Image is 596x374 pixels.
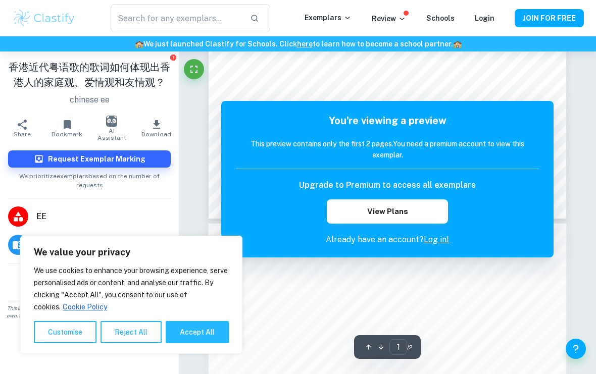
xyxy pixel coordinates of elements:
[8,150,171,168] button: Request Exemplar Marking
[453,40,462,48] span: 🏫
[45,114,90,142] button: Bookmark
[515,9,584,27] button: JOIN FOR FREE
[34,321,96,343] button: Customise
[134,114,179,142] button: Download
[111,4,242,32] input: Search for any exemplars...
[166,321,229,343] button: Accept All
[101,321,162,343] button: Reject All
[184,59,204,79] button: Fullscreen
[106,116,117,127] img: AI Assistant
[89,114,134,142] button: AI Assistant
[327,199,448,224] button: View Plans
[52,131,82,138] span: Bookmark
[475,14,494,22] a: Login
[297,40,313,48] a: here
[8,94,171,106] p: chinese ee
[236,113,538,128] h5: You're viewing a preview
[8,168,171,190] span: We prioritize exemplars based on the number of requests
[48,153,145,165] h6: Request Exemplar Marking
[236,138,538,161] h6: This preview contains only the first 2 pages. You need a premium account to view this exemplar.
[95,127,128,141] span: AI Assistant
[12,8,76,28] img: Clastify logo
[62,302,108,311] a: Cookie Policy
[14,131,31,138] span: Share
[36,210,171,223] span: EE
[135,40,143,48] span: 🏫
[299,179,476,191] h6: Upgrade to Premium to access all exemplars
[20,236,242,354] div: We value your privacy
[34,264,229,313] p: We use cookies to enhance your browsing experience, serve personalised ads or content, and analys...
[2,38,594,49] h6: We just launched Clastify for Schools. Click to learn how to become a school partner.
[8,60,171,90] h1: 香港近代粤语歌的歌词如何体现出香港人的家庭观、爱情观和友情观？
[372,13,406,24] p: Review
[34,246,229,258] p: We value your privacy
[141,131,171,138] span: Download
[426,14,455,22] a: Schools
[4,304,175,327] span: This is an example of past student work. Do not copy or submit as your own. Use to understand the...
[236,234,538,246] p: Already have an account?
[305,12,352,23] p: Exemplars
[424,235,449,244] a: Log in!
[169,54,177,61] button: Report issue
[566,339,586,359] button: Help and Feedback
[407,343,413,352] span: / 2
